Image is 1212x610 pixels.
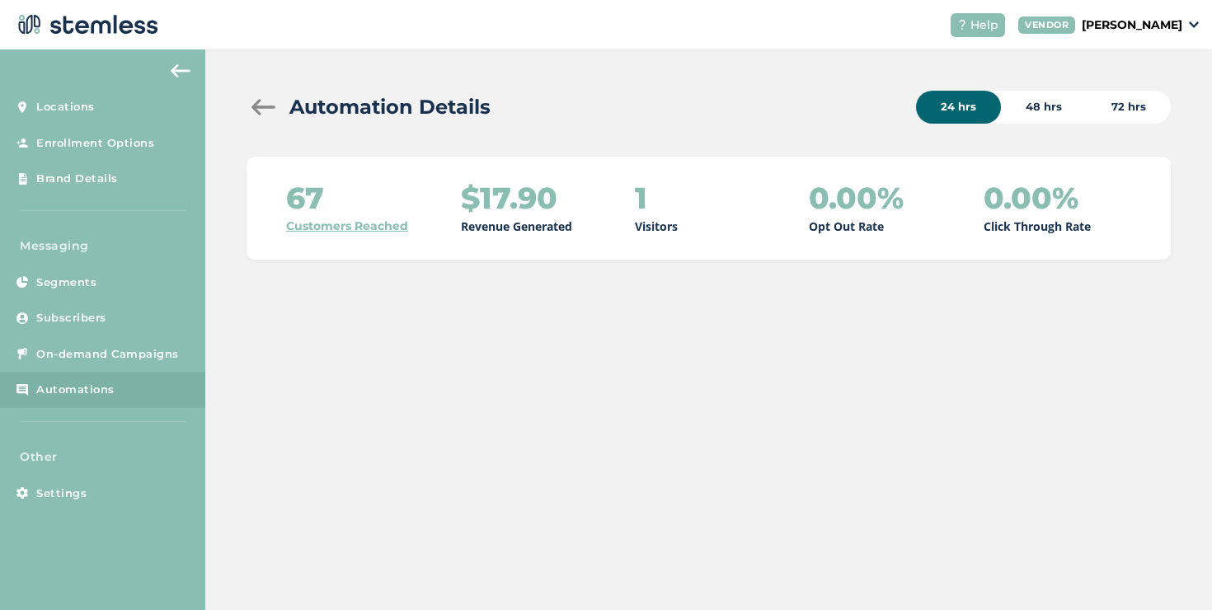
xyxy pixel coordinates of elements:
[36,486,87,502] span: Settings
[1082,16,1182,34] p: [PERSON_NAME]
[36,99,95,115] span: Locations
[36,346,179,363] span: On-demand Campaigns
[635,181,647,214] h2: 1
[984,181,1078,214] h2: 0.00%
[36,135,154,152] span: Enrollment Options
[984,218,1091,235] p: Click Through Rate
[13,8,158,41] img: logo-dark-0685b13c.svg
[461,218,572,235] p: Revenue Generated
[289,92,491,122] h2: Automation Details
[36,382,115,398] span: Automations
[916,91,1001,124] div: 24 hrs
[1087,91,1171,124] div: 72 hrs
[809,218,884,235] p: Opt Out Rate
[171,64,190,77] img: icon-arrow-back-accent-c549486e.svg
[1130,531,1212,610] iframe: Chat Widget
[36,310,106,326] span: Subscribers
[1189,21,1199,28] img: icon_down-arrow-small-66adaf34.svg
[286,218,408,235] a: Customers Reached
[635,218,678,235] p: Visitors
[970,16,998,34] span: Help
[957,20,967,30] img: icon-help-white-03924b79.svg
[1001,91,1087,124] div: 48 hrs
[286,181,324,214] h2: 67
[36,274,96,291] span: Segments
[461,181,557,214] h2: $17.90
[1018,16,1075,34] div: VENDOR
[36,171,118,187] span: Brand Details
[809,181,904,214] h2: 0.00%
